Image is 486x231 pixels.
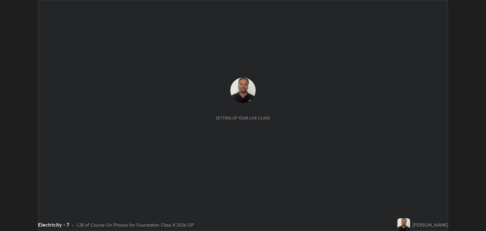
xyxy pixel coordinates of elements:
img: c449bc7577714875aafd9c306618b106.jpg [230,78,256,103]
div: [PERSON_NAME] [413,221,448,228]
div: Setting up your live class [216,116,270,120]
div: L28 of Course On Physics for Foundation Class X 2026 GP [77,221,194,228]
div: • [72,221,74,228]
div: Electricity - 7 [38,221,69,228]
img: c449bc7577714875aafd9c306618b106.jpg [397,218,410,231]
